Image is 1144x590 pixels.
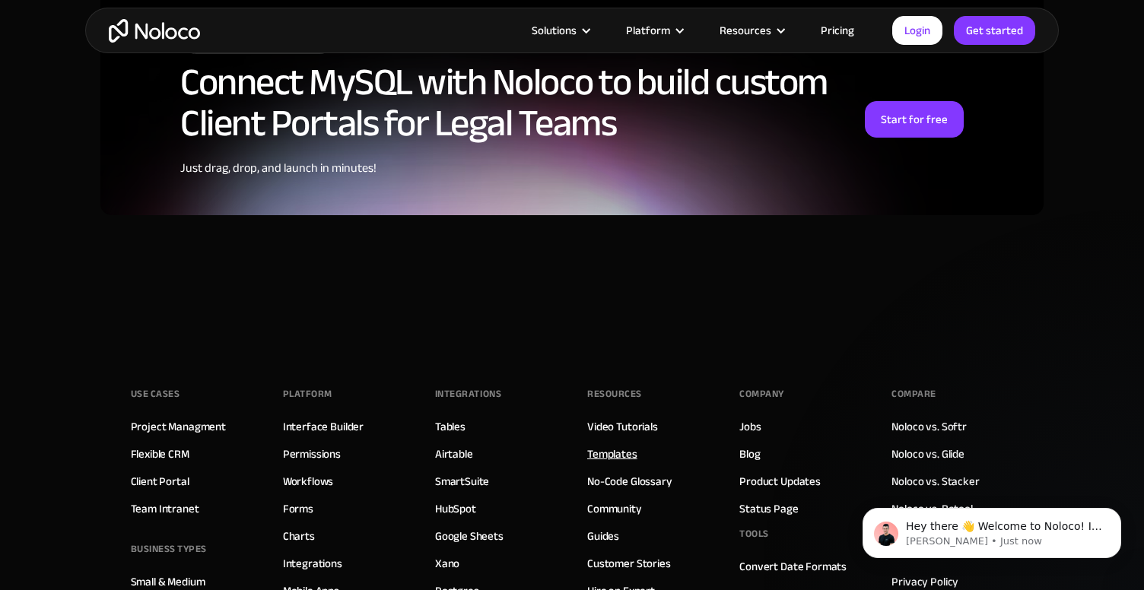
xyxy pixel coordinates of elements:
div: Use Cases [131,382,180,405]
div: Platform [626,21,670,40]
a: Client Portal [131,471,189,491]
a: Login [892,16,942,45]
div: Tools [739,522,769,545]
div: BUSINESS TYPES [131,538,207,560]
div: Resources [720,21,771,40]
h2: Connect MySQL with Noloco to build custom Client Portals for Legal Teams [180,62,841,144]
a: HubSpot [435,499,476,519]
a: Status Page [739,499,798,519]
div: Start for free [881,109,948,129]
a: Noloco vs. Softr [891,417,967,436]
div: INTEGRATIONS [435,382,501,405]
iframe: Intercom notifications message [840,476,1144,582]
a: Pricing [802,21,873,40]
a: Tables [435,417,466,436]
div: Solutions [513,21,607,40]
a: Flexible CRM [131,444,189,464]
a: Forms [283,499,313,519]
a: Airtable [435,444,473,464]
a: Video Tutorials [587,417,658,436]
a: No-Code Glossary [587,471,672,491]
div: Just drag, drop, and launch in minutes! [180,159,377,177]
a: Guides [587,526,619,546]
a: Templates [587,444,637,464]
a: home [109,19,200,43]
a: Noloco vs. Stacker [891,471,979,491]
a: Blog [739,444,760,464]
a: Google Sheets [435,526,504,546]
a: Workflows [283,471,334,491]
a: Start for free [865,101,964,138]
div: Platform [283,382,332,405]
div: Resources [587,382,642,405]
a: SmartSuite [435,471,490,491]
a: Integrations [283,554,342,573]
div: Company [739,382,784,405]
a: Get started [954,16,1035,45]
a: Team Intranet [131,499,199,519]
a: Interface Builder [283,417,364,436]
a: Product Updates [739,471,821,491]
a: Jobs [739,417,761,436]
a: Convert Date Formats [739,557,847,576]
a: Permissions [283,444,341,464]
a: Charts [283,526,315,546]
a: Community [587,499,642,519]
div: Platform [607,21,701,40]
div: Resources [701,21,802,40]
a: Noloco vs. Glide [891,444,964,464]
a: Customer Stories [587,554,671,573]
div: Solutions [532,21,577,40]
a: Xano [435,554,459,573]
div: Compare [891,382,936,405]
a: Project Managment [131,417,226,436]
